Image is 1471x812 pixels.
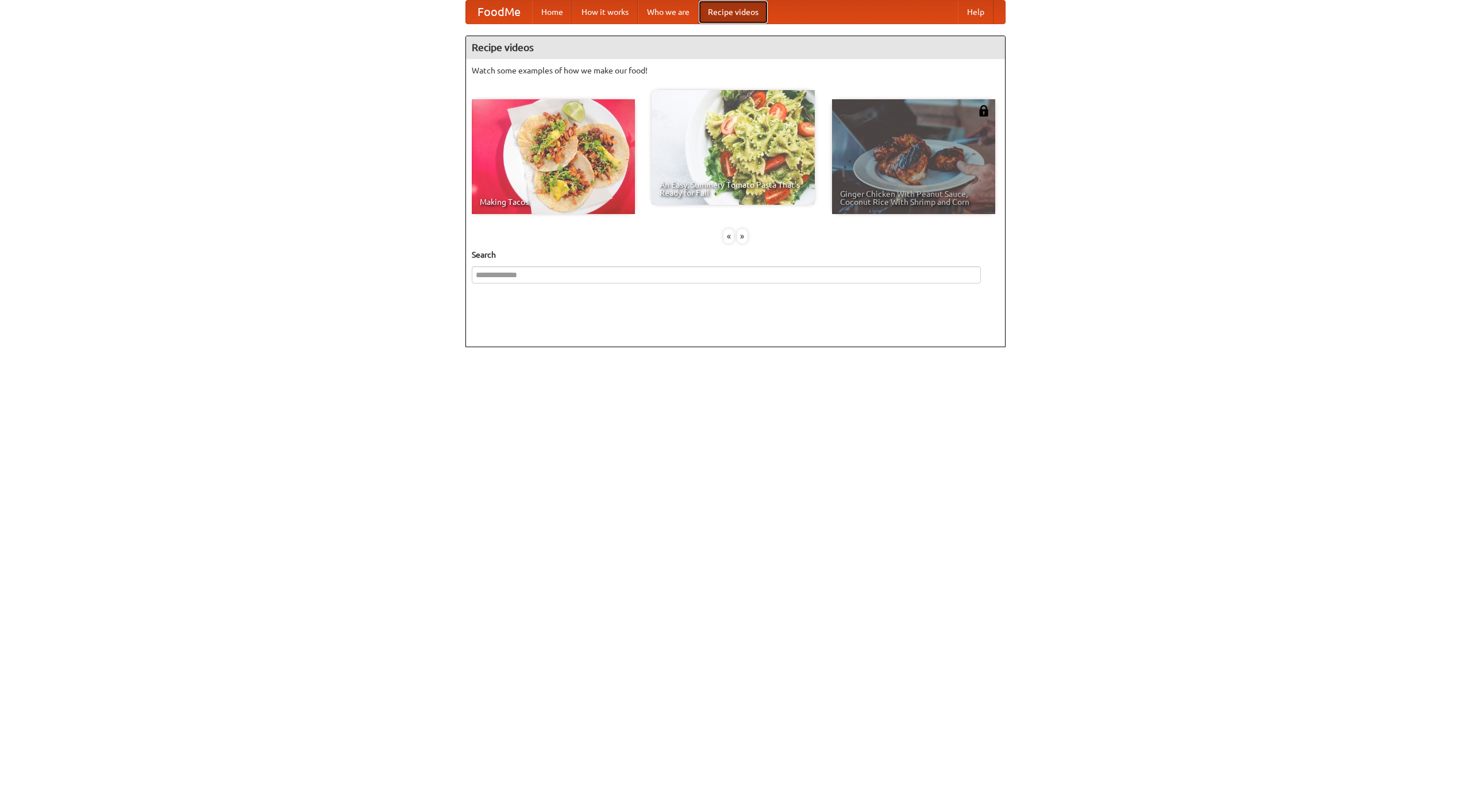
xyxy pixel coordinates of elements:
a: Recipe videos [699,1,768,24]
p: Watch some examples of how we make our food! [472,65,999,76]
a: FoodMe [466,1,532,24]
a: An Easy, Summery Tomato Pasta That's Ready for Fall [652,90,815,205]
span: Making Tacos [480,198,627,206]
span: An Easy, Summery Tomato Pasta That's Ready for Fall [660,181,807,197]
a: Who we are [638,1,699,24]
div: » [737,229,748,243]
div: « [723,229,734,243]
h5: Search [472,249,999,261]
a: Home [532,1,572,24]
img: 483408.png [978,105,989,116]
a: Help [958,1,993,24]
a: Making Tacos [472,99,635,214]
h4: Recipe videos [466,36,1005,59]
a: How it works [572,1,638,24]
